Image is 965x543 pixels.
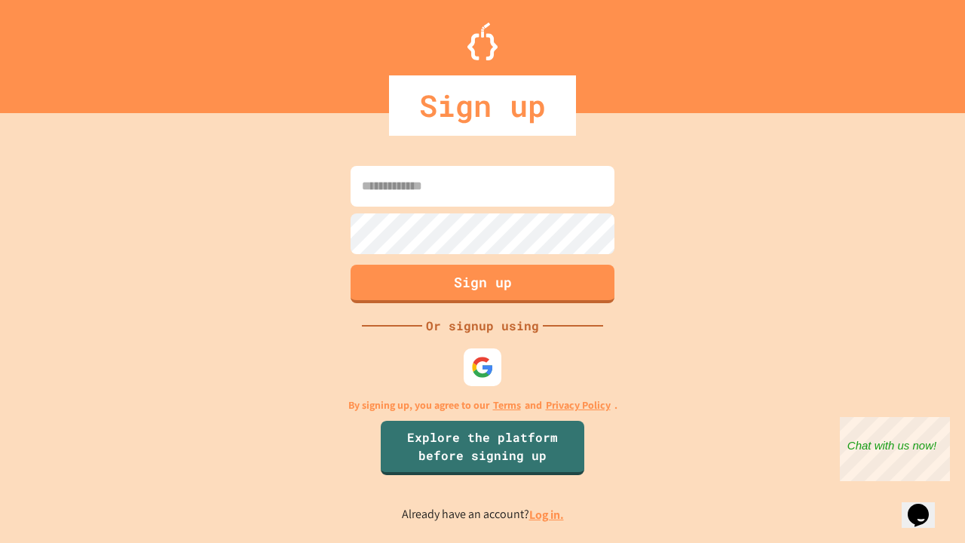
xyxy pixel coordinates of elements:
p: By signing up, you agree to our and . [348,397,617,413]
a: Log in. [529,507,564,523]
iframe: chat widget [840,417,950,481]
div: Sign up [389,75,576,136]
a: Privacy Policy [546,397,611,413]
div: Or signup using [422,317,543,335]
button: Sign up [351,265,614,303]
a: Terms [493,397,521,413]
img: Logo.svg [467,23,498,60]
p: Already have an account? [402,505,564,524]
a: Explore the platform before signing up [381,421,584,475]
img: google-icon.svg [471,356,494,379]
iframe: chat widget [902,483,950,528]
